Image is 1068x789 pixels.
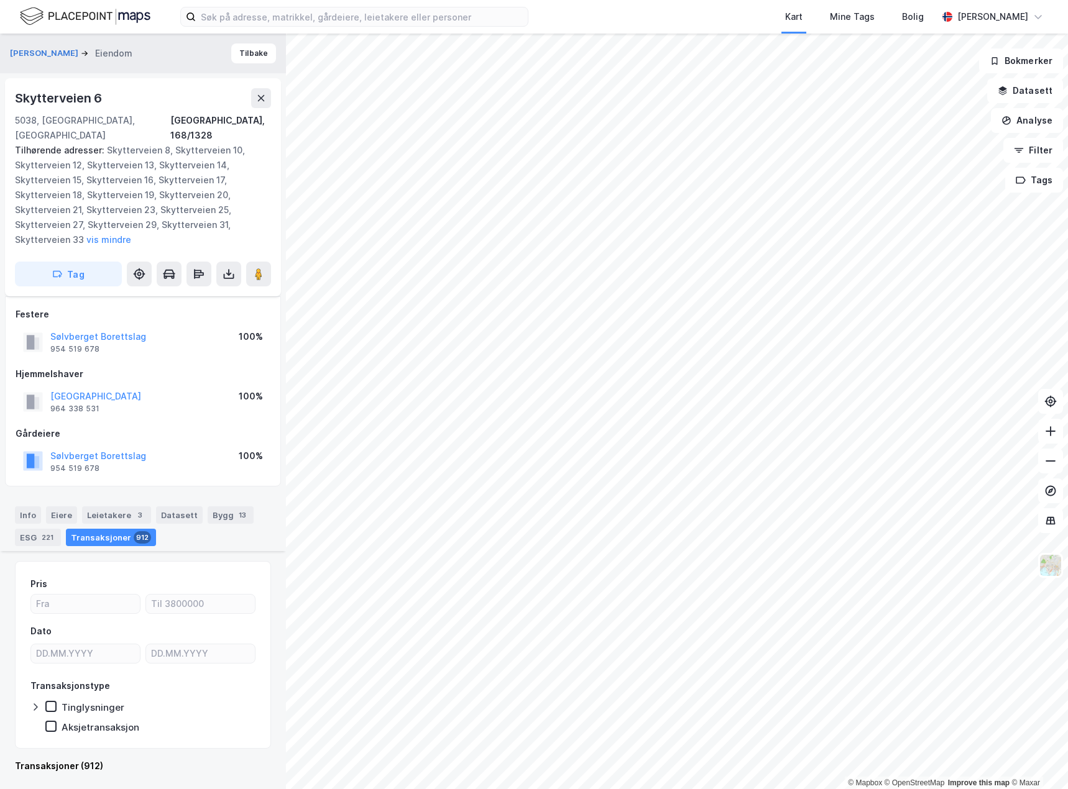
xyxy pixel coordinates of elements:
[15,529,61,546] div: ESG
[239,329,263,344] div: 100%
[31,595,140,613] input: Fra
[15,506,41,524] div: Info
[10,47,81,60] button: [PERSON_NAME]
[16,426,270,441] div: Gårdeiere
[82,506,151,524] div: Leietakere
[16,367,270,381] div: Hjemmelshaver
[156,506,203,524] div: Datasett
[15,88,104,108] div: Skytterveien 6
[15,759,271,773] div: Transaksjoner (912)
[50,463,99,473] div: 954 519 678
[134,531,151,544] div: 912
[208,506,254,524] div: Bygg
[848,778,882,787] a: Mapbox
[991,108,1063,133] button: Analyse
[146,644,255,663] input: DD.MM.YYYY
[30,577,47,591] div: Pris
[785,9,803,24] div: Kart
[902,9,924,24] div: Bolig
[20,6,150,27] img: logo.f888ab2527a4732fd821a326f86c7f29.svg
[30,624,52,639] div: Dato
[134,509,146,521] div: 3
[46,506,77,524] div: Eiere
[66,529,156,546] div: Transaksjoner
[196,7,528,26] input: Søk på adresse, matrikkel, gårdeiere, leietakere eller personer
[15,262,122,286] button: Tag
[957,9,1028,24] div: [PERSON_NAME]
[885,778,945,787] a: OpenStreetMap
[62,701,124,713] div: Tinglysninger
[15,113,170,143] div: 5038, [GEOGRAPHIC_DATA], [GEOGRAPHIC_DATA]
[979,48,1063,73] button: Bokmerker
[1006,729,1068,789] iframe: Chat Widget
[15,145,107,155] span: Tilhørende adresser:
[1003,138,1063,163] button: Filter
[830,9,875,24] div: Mine Tags
[95,46,132,61] div: Eiendom
[231,43,276,63] button: Tilbake
[30,678,110,693] div: Transaksjonstype
[1039,554,1062,577] img: Z
[239,449,263,463] div: 100%
[948,778,1010,787] a: Improve this map
[50,404,99,414] div: 964 338 531
[1005,168,1063,193] button: Tags
[39,531,56,544] div: 221
[1006,729,1068,789] div: Kontrollprogram for chat
[31,644,140,663] input: DD.MM.YYYY
[62,721,139,733] div: Aksjetransaksjon
[50,344,99,354] div: 954 519 678
[170,113,271,143] div: [GEOGRAPHIC_DATA], 168/1328
[146,595,255,613] input: Til 3800000
[239,389,263,404] div: 100%
[15,143,261,247] div: Skytterveien 8, Skytterveien 10, Skytterveien 12, Skytterveien 13, Skytterveien 14, Skytterveien ...
[987,78,1063,103] button: Datasett
[236,509,249,521] div: 13
[16,307,270,322] div: Festere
